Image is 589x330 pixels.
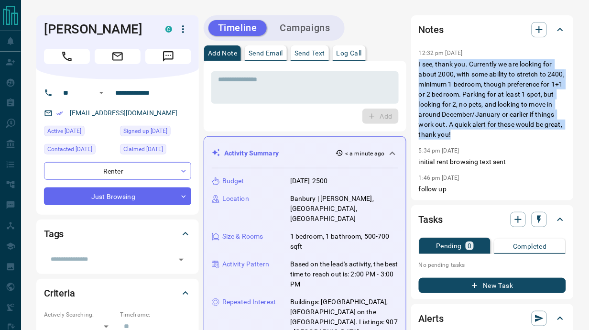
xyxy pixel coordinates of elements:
[44,187,191,205] div: Just Browsing
[222,194,249,204] p: Location
[419,311,444,326] h2: Alerts
[95,49,141,64] span: Email
[419,50,463,56] p: 12:32 pm [DATE]
[208,50,237,56] p: Add Note
[47,144,92,154] span: Contacted [DATE]
[70,109,178,117] a: [EMAIL_ADDRESS][DOMAIN_NAME]
[419,278,566,293] button: New Task
[120,126,191,139] div: Mon Aug 11 2025
[212,144,398,162] div: Activity Summary< a minute ago
[44,286,75,301] h2: Criteria
[419,307,566,330] div: Alerts
[222,297,276,307] p: Repeated Interest
[222,231,263,242] p: Size & Rooms
[44,144,115,157] div: Thu Aug 14 2025
[271,20,340,36] button: Campaigns
[337,50,362,56] p: Log Call
[224,148,279,158] p: Activity Summary
[419,258,566,272] p: No pending tasks
[419,147,459,154] p: 5:34 pm [DATE]
[44,282,191,305] div: Criteria
[513,243,547,250] p: Completed
[290,259,398,289] p: Based on the lead's activity, the best time to reach out is: 2:00 PM - 3:00 PM
[419,22,444,37] h2: Notes
[290,194,398,224] p: Banbury | [PERSON_NAME], [GEOGRAPHIC_DATA], [GEOGRAPHIC_DATA]
[165,26,172,33] div: condos.ca
[222,259,269,269] p: Activity Pattern
[249,50,283,56] p: Send Email
[436,242,462,249] p: Pending
[419,184,566,194] p: follow up
[419,59,566,140] p: I see, thank you. Currently we are looking for about 2000, with some ability to stretch to 2400, ...
[175,253,188,266] button: Open
[294,50,325,56] p: Send Text
[47,126,81,136] span: Active [DATE]
[419,18,566,41] div: Notes
[208,20,267,36] button: Timeline
[123,126,167,136] span: Signed up [DATE]
[145,49,191,64] span: Message
[419,157,566,167] p: initial rent browsing text sent
[44,162,191,180] div: Renter
[419,212,443,227] h2: Tasks
[290,176,327,186] p: [DATE]-2500
[56,110,63,117] svg: Email Verified
[120,144,191,157] div: Mon Aug 11 2025
[468,242,471,249] p: 0
[419,175,459,181] p: 1:46 pm [DATE]
[44,49,90,64] span: Call
[44,226,64,242] h2: Tags
[44,222,191,245] div: Tags
[290,231,398,252] p: 1 bedroom, 1 bathroom, 500-700 sqft
[120,310,191,319] p: Timeframe:
[44,126,115,139] div: Fri Aug 15 2025
[222,176,244,186] p: Budget
[419,208,566,231] div: Tasks
[96,87,107,99] button: Open
[44,22,151,37] h1: [PERSON_NAME]
[44,310,115,319] p: Actively Searching:
[123,144,163,154] span: Claimed [DATE]
[345,149,385,158] p: < a minute ago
